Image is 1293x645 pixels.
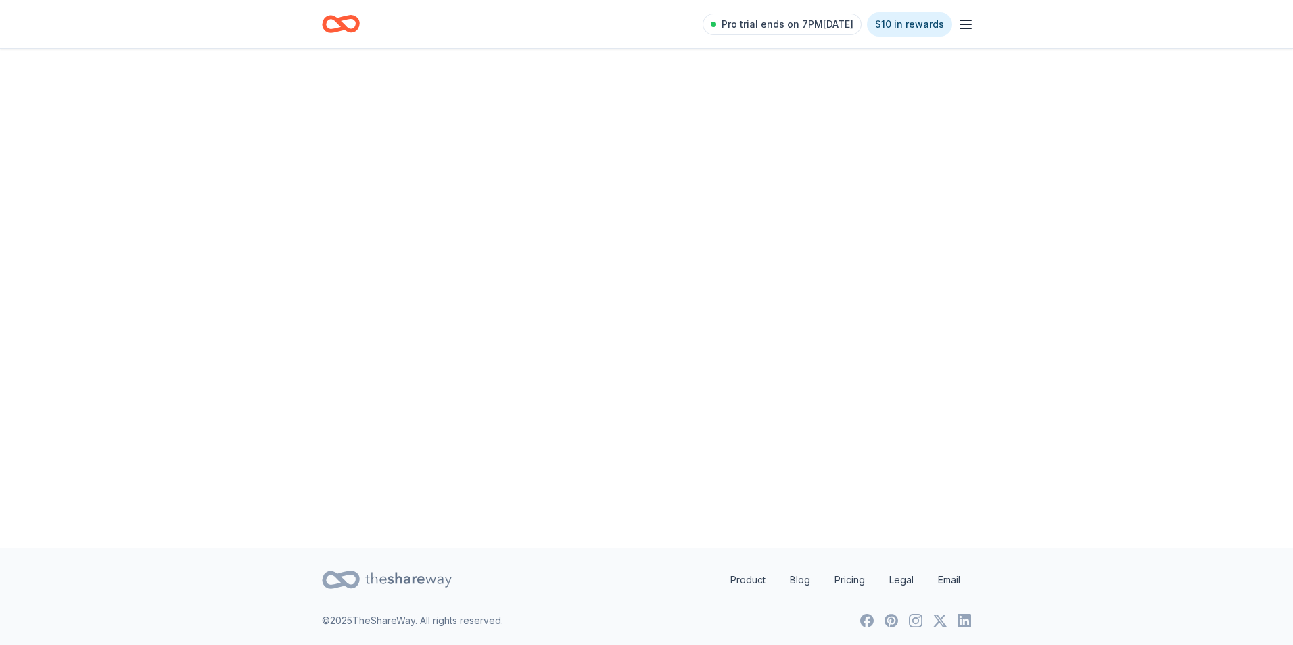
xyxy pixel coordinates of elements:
a: Legal [878,567,924,594]
p: © 2025 TheShareWay. All rights reserved. [322,613,503,629]
a: Home [322,8,360,40]
span: Pro trial ends on 7PM[DATE] [722,16,853,32]
a: Pricing [824,567,876,594]
nav: quick links [720,567,971,594]
a: Email [927,567,971,594]
a: Product [720,567,776,594]
a: Blog [779,567,821,594]
a: Pro trial ends on 7PM[DATE] [703,14,862,35]
a: $10 in rewards [867,12,952,37]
